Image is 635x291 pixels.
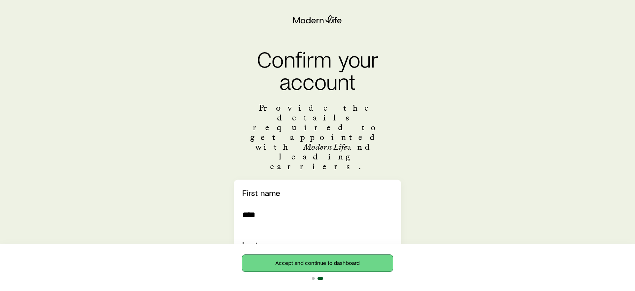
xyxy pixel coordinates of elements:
[242,188,280,198] label: First name
[303,142,347,152] em: Modern Life
[242,255,393,272] button: Accept and continue to dashboard
[242,103,393,171] p: Provide the details required to get appointed with and leading carriers.
[242,239,280,250] label: Last name
[242,47,393,92] h1: Confirm your account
